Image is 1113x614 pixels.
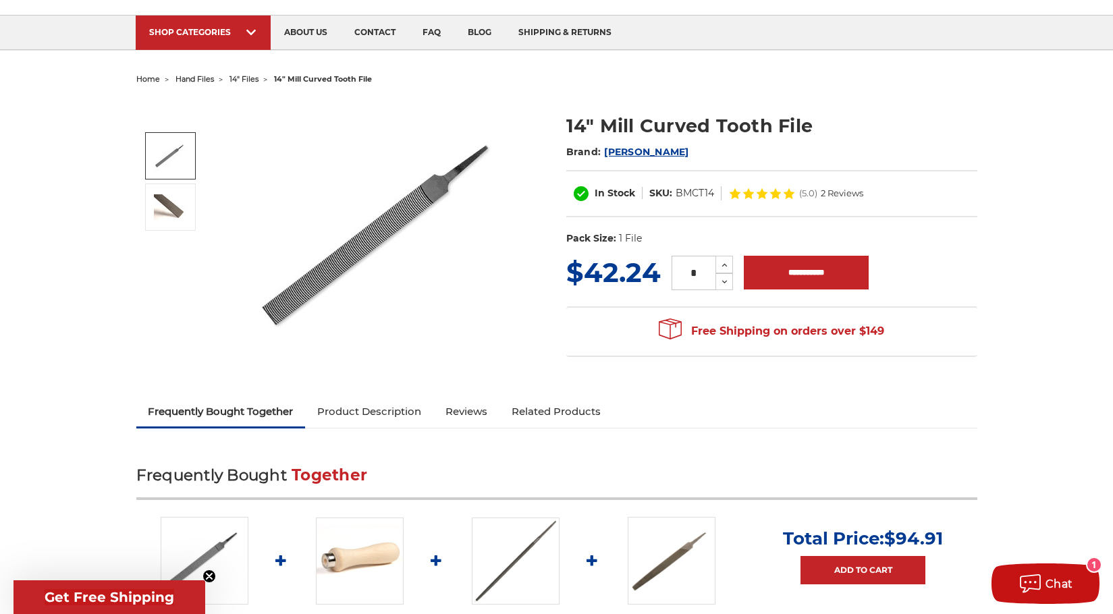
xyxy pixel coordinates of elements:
button: Chat [992,563,1100,604]
span: $42.24 [566,256,661,289]
a: Add to Cart [800,556,925,584]
a: 14" files [229,74,259,84]
div: SHOP CATEGORIES [149,27,257,37]
dt: Pack Size: [566,231,616,246]
dd: BMCT14 [676,186,714,200]
a: about us [271,16,341,50]
a: Reviews [433,397,499,426]
span: $94.91 [884,528,943,549]
a: home [136,74,160,84]
a: contact [341,16,409,50]
span: (5.0) [799,189,817,198]
a: blog [454,16,505,50]
a: Related Products [499,397,613,426]
p: Total Price: [783,528,943,549]
span: Frequently Bought [136,466,287,484]
span: 14" mill curved tooth file [274,74,372,84]
img: 14" Mill Curved Tooth File with Tang [154,139,188,173]
a: faq [409,16,454,50]
a: Frequently Bought Together [136,397,306,426]
a: [PERSON_NAME] [604,146,688,158]
dt: SKU: [649,186,672,200]
span: Together [292,466,367,484]
div: 1 [1087,558,1101,571]
div: Get Free ShippingClose teaser [13,580,205,614]
span: Free Shipping on orders over $149 [659,318,884,345]
span: Chat [1046,578,1073,590]
span: Get Free Shipping [45,589,174,605]
span: In Stock [595,187,635,199]
img: 14" Mill Curved Tooth File with Tang [252,99,522,368]
button: Close teaser [202,569,216,583]
h1: 14" Mill Curved Tooth File [566,113,977,139]
a: hand files [175,74,214,84]
img: 14" Mill Curved Tooth File with Tang, Tip [154,194,188,220]
a: shipping & returns [505,16,625,50]
dd: 1 File [619,231,642,246]
span: 2 Reviews [821,189,863,198]
img: 14" Mill Curved Tooth File with Tang [161,517,248,605]
a: Product Description [305,397,433,426]
span: Brand: [566,146,601,158]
